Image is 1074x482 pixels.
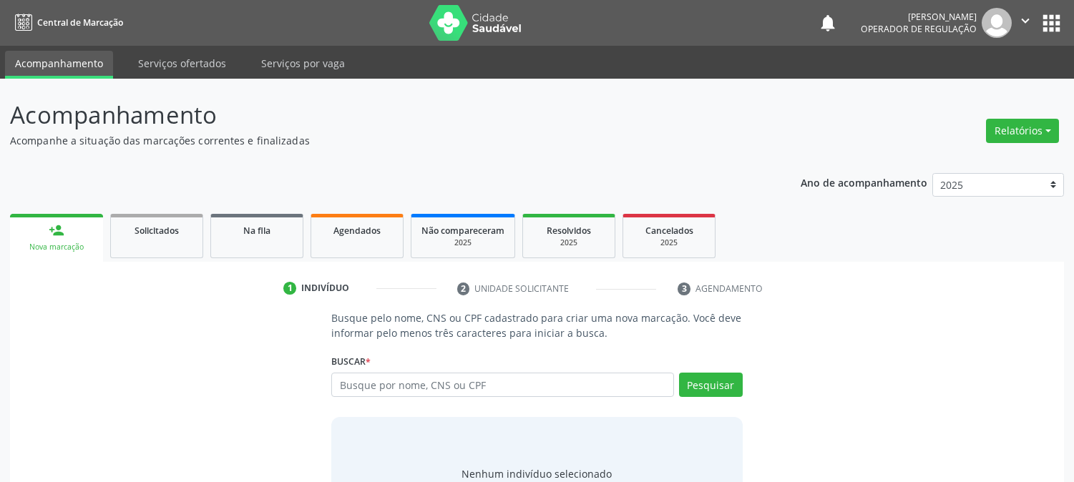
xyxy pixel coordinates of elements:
img: img [982,8,1012,38]
span: Operador de regulação [861,23,977,35]
div: 1 [283,282,296,295]
a: Acompanhamento [5,51,113,79]
p: Acompanhamento [10,97,748,133]
div: person_add [49,222,64,238]
div: Nenhum indivíduo selecionado [462,466,612,481]
span: Central de Marcação [37,16,123,29]
span: Agendados [333,225,381,237]
span: Na fila [243,225,270,237]
a: Serviços ofertados [128,51,236,76]
a: Serviços por vaga [251,51,355,76]
div: Nova marcação [20,242,93,252]
span: Solicitados [135,225,179,237]
i:  [1017,13,1033,29]
div: Indivíduo [301,282,349,295]
div: [PERSON_NAME] [861,11,977,23]
button: notifications [818,13,838,33]
div: 2025 [633,237,705,248]
label: Buscar [331,350,371,373]
button: Relatórios [986,119,1059,143]
span: Não compareceram [421,225,504,237]
button: Pesquisar [679,373,743,397]
p: Acompanhe a situação das marcações correntes e finalizadas [10,133,748,148]
span: Resolvidos [547,225,591,237]
p: Busque pelo nome, CNS ou CPF cadastrado para criar uma nova marcação. Você deve informar pelo men... [331,310,742,340]
button: apps [1039,11,1064,36]
button:  [1012,8,1039,38]
div: 2025 [421,237,504,248]
a: Central de Marcação [10,11,123,34]
span: Cancelados [645,225,693,237]
input: Busque por nome, CNS ou CPF [331,373,673,397]
p: Ano de acompanhamento [801,173,927,191]
div: 2025 [533,237,605,248]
